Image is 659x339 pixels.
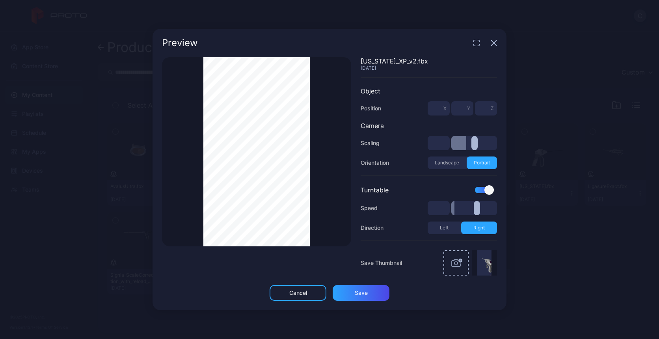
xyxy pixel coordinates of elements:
span: Y [467,105,470,112]
button: Save [333,285,389,301]
button: Left [428,222,461,234]
img: Thumbnail [477,250,491,276]
span: X [443,105,447,112]
div: Save [355,290,368,296]
button: Landscape [428,156,467,169]
span: Save Thumbnail [361,258,402,268]
div: Cancel [289,290,307,296]
div: Turntable [361,186,389,194]
div: Speed [361,203,378,213]
span: Z [491,105,494,112]
div: Position [361,104,381,113]
div: Scaling [361,138,380,148]
div: [DATE] [361,65,497,71]
div: Orientation [361,158,389,168]
button: Cancel [270,285,326,301]
div: Direction [361,223,383,233]
div: Preview [162,38,198,48]
div: Camera [361,122,497,130]
div: Object [361,87,497,95]
button: Portrait [467,156,497,169]
button: Right [461,222,497,234]
div: [US_STATE]_XP_v2.fbx [361,57,497,65]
